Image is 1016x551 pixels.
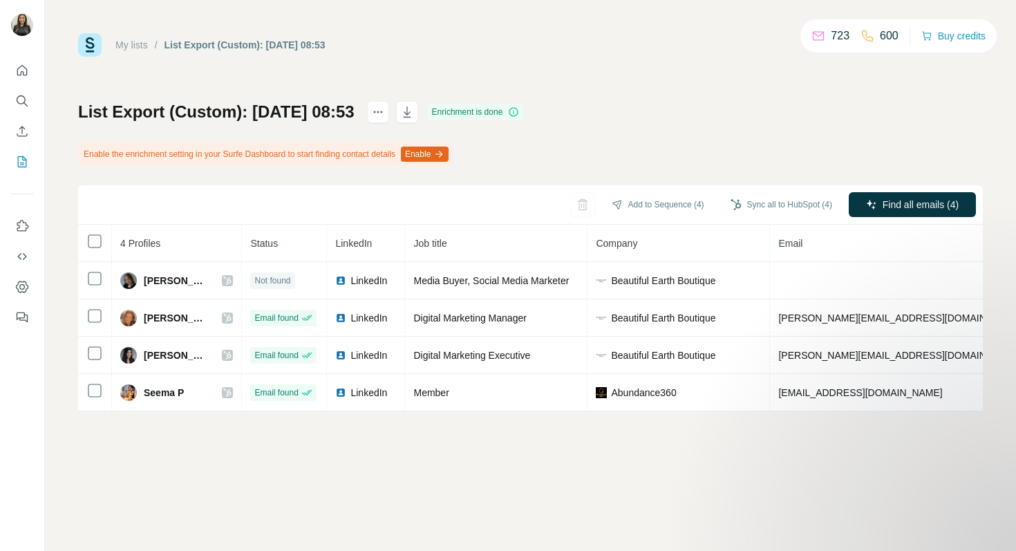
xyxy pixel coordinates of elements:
[880,28,899,44] p: 600
[144,311,208,325] span: [PERSON_NAME]
[611,386,676,400] span: Abundance360
[611,348,715,362] span: Beautiful Earth Boutique
[596,238,637,249] span: Company
[969,504,1002,537] iframe: Intercom live chat
[335,312,346,324] img: LinkedIn logo
[721,194,842,215] button: Sync all to HubSpot (4)
[254,386,298,399] span: Email found
[155,38,158,52] li: /
[120,310,137,326] img: Avatar
[883,198,959,212] span: Find all emails (4)
[11,58,33,83] button: Quick start
[254,274,290,287] span: Not found
[611,274,715,288] span: Beautiful Earth Boutique
[350,386,387,400] span: LinkedIn
[350,311,387,325] span: LinkedIn
[596,387,607,398] img: company-logo
[350,274,387,288] span: LinkedIn
[611,311,715,325] span: Beautiful Earth Boutique
[11,274,33,299] button: Dashboard
[401,147,449,162] button: Enable
[428,104,524,120] div: Enrichment is done
[78,101,355,123] h1: List Export (Custom): [DATE] 08:53
[11,149,33,174] button: My lists
[164,38,326,52] div: List Export (Custom): [DATE] 08:53
[602,194,714,215] button: Add to Sequence (4)
[413,350,530,361] span: Digital Marketing Executive
[350,348,387,362] span: LinkedIn
[11,88,33,113] button: Search
[11,119,33,144] button: Enrich CSV
[11,305,33,330] button: Feedback
[115,39,148,50] a: My lists
[921,26,986,46] button: Buy credits
[120,347,137,364] img: Avatar
[11,214,33,239] button: Use Surfe on LinkedIn
[250,238,278,249] span: Status
[413,275,569,286] span: Media Buyer, Social Media Marketer
[254,349,298,362] span: Email found
[778,238,802,249] span: Email
[596,275,607,286] img: company-logo
[596,350,607,361] img: company-logo
[120,384,137,401] img: Avatar
[120,272,137,289] img: Avatar
[849,192,976,217] button: Find all emails (4)
[413,312,526,324] span: Digital Marketing Manager
[367,101,389,123] button: actions
[11,14,33,36] img: Avatar
[831,28,849,44] p: 723
[144,274,208,288] span: [PERSON_NAME]
[120,238,160,249] span: 4 Profiles
[78,33,102,57] img: Surfe Logo
[144,386,184,400] span: Seema P
[78,142,451,166] div: Enable the enrichment setting in your Surfe Dashboard to start finding contact details
[413,387,449,398] span: Member
[254,312,298,324] span: Email found
[144,348,208,362] span: [PERSON_NAME]
[11,244,33,269] button: Use Surfe API
[596,312,607,324] img: company-logo
[335,350,346,361] img: LinkedIn logo
[335,387,346,398] img: LinkedIn logo
[335,238,372,249] span: LinkedIn
[413,238,446,249] span: Job title
[335,275,346,286] img: LinkedIn logo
